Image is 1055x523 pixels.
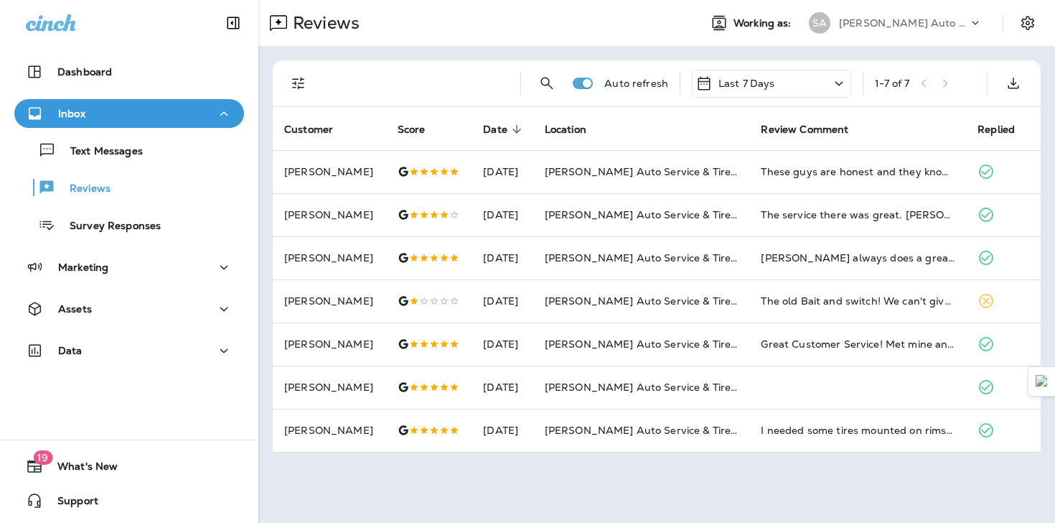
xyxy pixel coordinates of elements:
span: Review Comment [761,123,867,136]
span: Score [398,123,444,136]
p: Reviews [287,12,360,34]
p: Data [58,345,83,356]
span: Replied [977,123,1033,136]
td: [DATE] [472,409,533,452]
td: [DATE] [472,150,533,193]
div: 1 - 7 of 7 [875,78,909,89]
td: [DATE] [472,236,533,279]
p: [PERSON_NAME] [284,295,375,307]
span: Date [483,124,507,136]
span: Customer [284,123,352,136]
span: Date [483,123,526,136]
span: [PERSON_NAME] Auto Service & Tire Pros [545,381,756,394]
td: [DATE] [472,323,533,366]
button: Dashboard [14,57,244,86]
p: Dashboard [57,66,112,78]
p: Inbox [58,108,85,119]
button: Text Messages [14,135,244,165]
div: Great Customer Service! Met mine and my family's needs. Honest and reliable! Tires that lasted al... [761,337,955,351]
button: Filters [284,69,313,98]
button: Reviews [14,172,244,203]
div: Sullivans always does a great job maintaining my 2004 Pontiac Vibe. I take my car there for all m... [761,251,955,265]
td: [DATE] [472,279,533,323]
div: The service there was great. Adrian and his team are really good at what they do. Thank You [761,208,955,222]
td: [DATE] [472,366,533,409]
span: [PERSON_NAME] Auto Service & Tire Pros [545,208,756,221]
button: Settings [1015,10,1041,36]
span: [PERSON_NAME] Auto Service & Tire Pros [545,165,756,178]
div: SA [809,12,830,34]
p: [PERSON_NAME] [284,338,375,350]
div: These guys are honest and they know their stuff. They don't sell you stuff you don't need and the... [761,165,955,179]
span: Review Comment [761,124,848,136]
p: Text Messages [56,145,143,159]
button: Marketing [14,253,244,282]
button: Survey Responses [14,210,244,240]
button: Inbox [14,99,244,128]
p: [PERSON_NAME] Auto Service & Tire Pros [839,17,968,29]
button: Data [14,336,244,365]
p: Assets [58,303,92,315]
p: [PERSON_NAME] [284,252,375,264]
span: Replied [977,124,1015,136]
span: [PERSON_NAME] Auto Service & Tire Pros [545,251,756,264]
span: What's New [43,460,118,478]
p: Marketing [58,261,108,273]
p: [PERSON_NAME] [284,166,375,177]
button: Export as CSV [999,69,1028,98]
span: 19 [33,450,52,465]
p: Reviews [55,182,111,196]
span: Location [545,124,586,136]
span: Working as: [733,17,794,29]
div: The old Bait and switch! We can't give you a price for a fixed, known repair until I brought it i... [761,294,955,308]
div: I needed some tires mounted on rims. The service was performed on time and as promised, for a rea... [761,423,955,438]
span: Customer [284,124,333,136]
p: Last 7 Days [718,78,775,89]
p: [PERSON_NAME] [284,425,375,436]
p: Survey Responses [55,220,161,233]
button: Assets [14,295,244,323]
td: [DATE] [472,193,533,236]
p: [PERSON_NAME] [284,381,375,393]
span: Support [43,495,98,512]
p: Auto refresh [604,78,668,89]
span: [PERSON_NAME] Auto Service & Tire Pros [545,338,756,351]
button: Support [14,486,244,515]
span: Location [545,123,605,136]
span: Score [398,124,426,136]
p: [PERSON_NAME] [284,209,375,221]
button: 19What's New [14,452,244,481]
span: [PERSON_NAME] Auto Service & Tire Pros [545,424,756,437]
button: Collapse Sidebar [213,9,253,37]
span: [PERSON_NAME] Auto Service & Tire Pros [545,295,756,307]
button: Search Reviews [533,69,561,98]
img: Detect Auto [1036,375,1049,388]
